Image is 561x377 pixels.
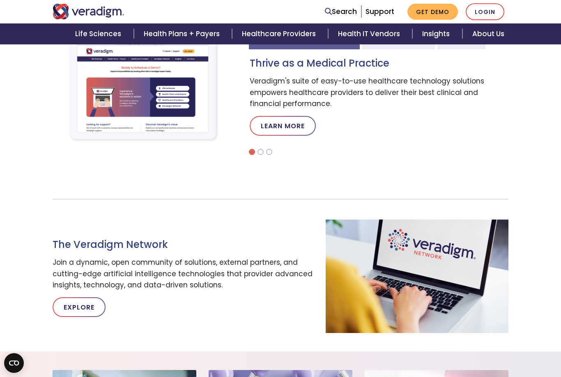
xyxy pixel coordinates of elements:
[462,23,514,44] a: About Us
[250,76,508,109] p: Veradigm's suite of easy-to-use healthcare technology solutions empowers healthcare providers to ...
[53,239,313,251] h3: The Veradigm Network
[53,4,124,19] img: Veradigm logo
[53,297,106,317] a: Explore
[134,23,232,44] a: Health Plans + Payers
[65,23,133,44] a: Life Sciences
[407,4,458,20] a: Get Demo
[250,116,316,136] a: Learn More
[403,318,551,367] iframe: Drift Chat Widget
[366,7,394,16] a: Support
[325,6,357,17] a: Search
[328,23,412,44] a: Health IT Vendors
[232,23,328,44] a: Healthcare Providers
[412,23,462,44] a: Insights
[53,257,313,291] p: Join a dynamic, open community of solutions, external partners, and cutting-edge artificial intel...
[4,353,24,373] button: Open CMP widget
[250,58,508,69] h3: Thrive as a Medical Practice
[466,3,504,20] a: Login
